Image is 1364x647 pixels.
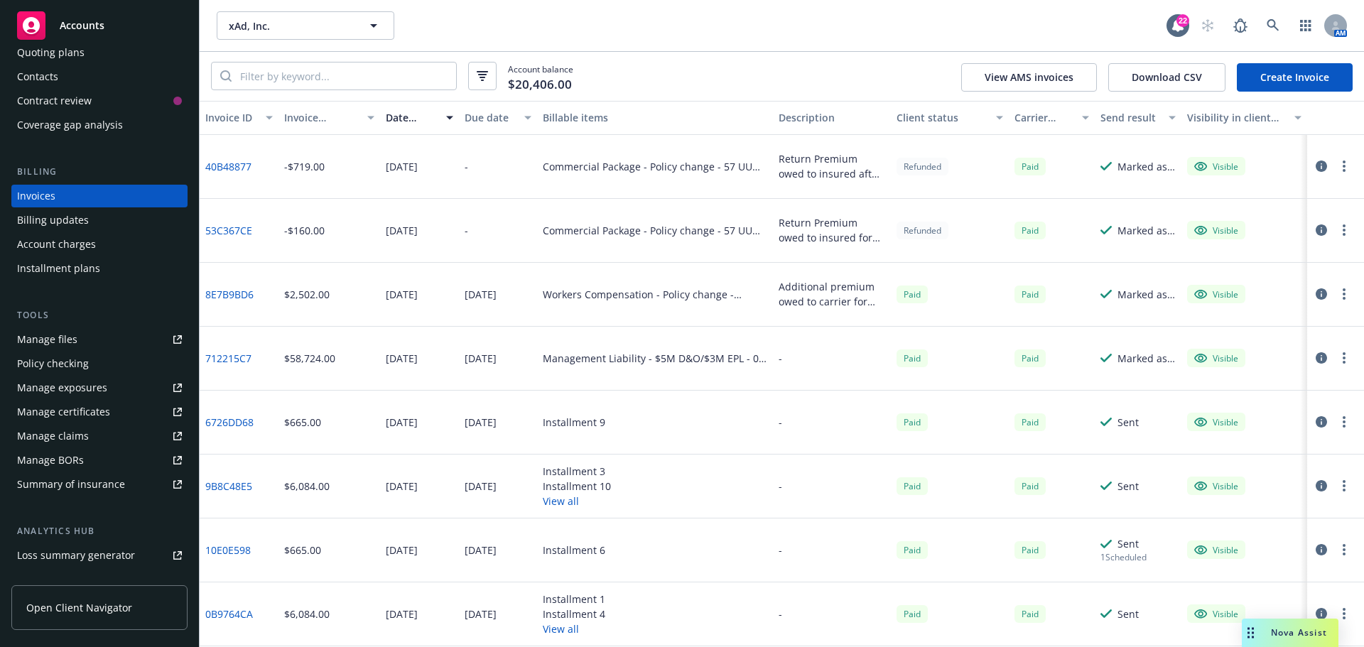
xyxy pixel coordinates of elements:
[1194,224,1238,236] div: Visible
[386,110,438,125] div: Date issued
[1271,626,1327,638] span: Nova Assist
[17,328,77,351] div: Manage files
[17,209,89,232] div: Billing updates
[386,351,418,366] div: [DATE]
[1237,63,1353,92] a: Create Invoice
[891,101,1009,135] button: Client status
[17,65,58,88] div: Contacts
[465,287,497,302] div: [DATE]
[1014,541,1046,559] div: Paid
[897,286,928,303] div: Paid
[1108,63,1225,92] button: Download CSV
[11,209,188,232] a: Billing updates
[779,607,782,621] div: -
[779,110,885,125] div: Description
[284,287,330,302] div: $2,502.00
[543,592,605,607] div: Installment 1
[17,89,92,112] div: Contract review
[543,110,767,125] div: Billable items
[465,351,497,366] div: [DATE]
[284,479,330,494] div: $6,084.00
[779,151,885,181] div: Return Premium owed to insured after 2024-25 Package Endorsement #2.
[17,401,110,423] div: Manage certificates
[1176,14,1189,27] div: 22
[17,352,89,375] div: Policy checking
[11,165,188,179] div: Billing
[386,479,418,494] div: [DATE]
[1014,477,1046,495] div: Paid
[543,543,605,558] div: Installment 6
[779,543,782,558] div: -
[1095,101,1181,135] button: Send result
[1014,413,1046,431] span: Paid
[284,607,330,621] div: $6,084.00
[11,41,188,64] a: Quoting plans
[205,351,251,366] a: 712215C7
[229,18,352,33] span: xAd, Inc.
[11,114,188,136] a: Coverage gap analysis
[1187,110,1286,125] div: Visibility in client dash
[205,543,251,558] a: 10E0E598
[278,101,381,135] button: Invoice amount
[232,62,456,89] input: Filter by keyword...
[1242,619,1338,647] button: Nova Assist
[1014,349,1046,367] div: Paid
[11,257,188,280] a: Installment plans
[284,110,359,125] div: Invoice amount
[386,607,418,621] div: [DATE]
[205,223,252,238] a: 53C367CE
[508,63,573,89] span: Account balance
[17,449,84,472] div: Manage BORs
[543,621,605,636] button: View all
[60,20,104,31] span: Accounts
[217,11,394,40] button: xAd, Inc.
[386,415,418,430] div: [DATE]
[1194,543,1238,556] div: Visible
[11,65,188,88] a: Contacts
[1014,158,1046,175] span: Paid
[465,223,468,238] div: -
[465,543,497,558] div: [DATE]
[1014,605,1046,623] div: Paid
[284,223,325,238] div: -$160.00
[11,185,188,207] a: Invoices
[543,415,605,430] div: Installment 9
[1259,11,1287,40] a: Search
[205,159,251,174] a: 40B48877
[205,479,252,494] a: 9B8C48E5
[1194,160,1238,173] div: Visible
[284,543,321,558] div: $665.00
[1194,352,1238,364] div: Visible
[897,477,928,495] div: Paid
[543,494,611,509] button: View all
[897,541,928,559] div: Paid
[1014,286,1046,303] div: Paid
[205,607,253,621] a: 0B9764CA
[543,159,767,174] div: Commercial Package - Policy change - 57 UUN BA8015
[11,449,188,472] a: Manage BORs
[897,605,928,623] span: Paid
[11,524,188,538] div: Analytics hub
[17,41,85,64] div: Quoting plans
[1117,351,1176,366] div: Marked as sent
[1292,11,1320,40] a: Switch app
[1181,101,1307,135] button: Visibility in client dash
[17,114,123,136] div: Coverage gap analysis
[1014,110,1074,125] div: Carrier status
[11,328,188,351] a: Manage files
[380,101,459,135] button: Date issued
[1117,287,1176,302] div: Marked as sent
[1117,536,1139,551] div: Sent
[465,110,516,125] div: Due date
[1014,222,1046,239] div: Paid
[11,89,188,112] a: Contract review
[1117,159,1176,174] div: Marked as sent
[1009,101,1095,135] button: Carrier status
[11,376,188,399] a: Manage exposures
[17,473,125,496] div: Summary of insurance
[1242,619,1260,647] div: Drag to move
[11,308,188,322] div: Tools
